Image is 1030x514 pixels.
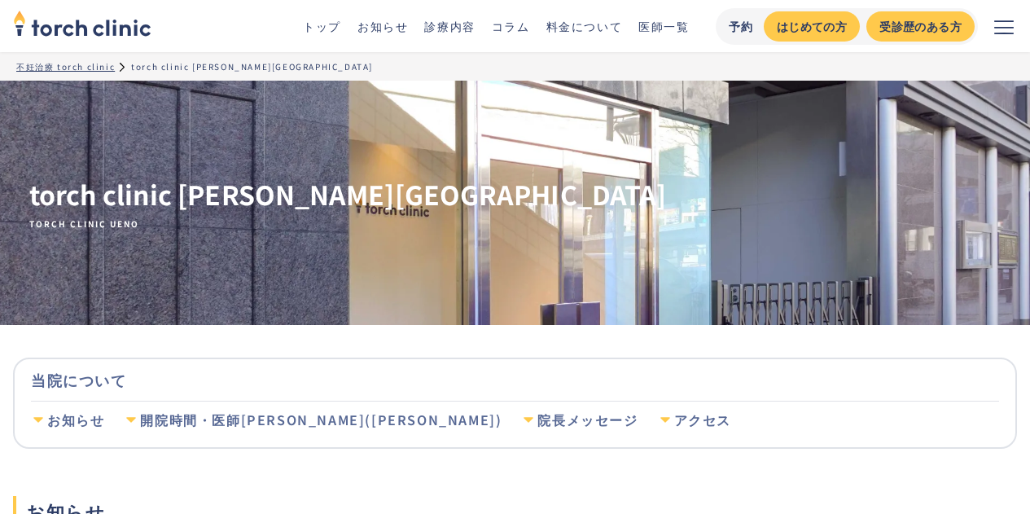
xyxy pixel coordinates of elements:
div: 当院について [31,359,999,401]
a: コラム [492,18,530,34]
a: アクセス [658,402,731,439]
a: トップ [303,18,341,34]
div: はじめての方 [777,18,847,35]
div: 受診歴のある方 [879,18,962,35]
a: 医師一覧 [638,18,689,34]
a: 受診歴のある方 [866,11,975,42]
a: 料金について [546,18,623,34]
div: torch clinic [PERSON_NAME][GEOGRAPHIC_DATA] [131,60,373,72]
a: 院長メッセージ [521,402,638,439]
a: 開院時間・医師[PERSON_NAME]([PERSON_NAME]) [124,402,502,439]
div: 予約 [729,18,754,35]
div: アクセス [674,411,731,429]
div: 院長メッセージ [537,411,638,429]
h1: torch clinic [PERSON_NAME][GEOGRAPHIC_DATA] [29,177,666,230]
a: お知らせ [357,18,408,34]
img: torch clinic [13,5,151,41]
div: お知らせ [47,411,104,429]
a: home [13,11,151,41]
div: 開院時間・医師[PERSON_NAME]([PERSON_NAME]) [140,411,502,429]
a: お知らせ [31,402,104,439]
a: 診療内容 [424,18,475,34]
a: 不妊治療 torch clinic [16,60,115,72]
span: TORCH CLINIC UENO [29,218,666,230]
a: はじめての方 [764,11,860,42]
